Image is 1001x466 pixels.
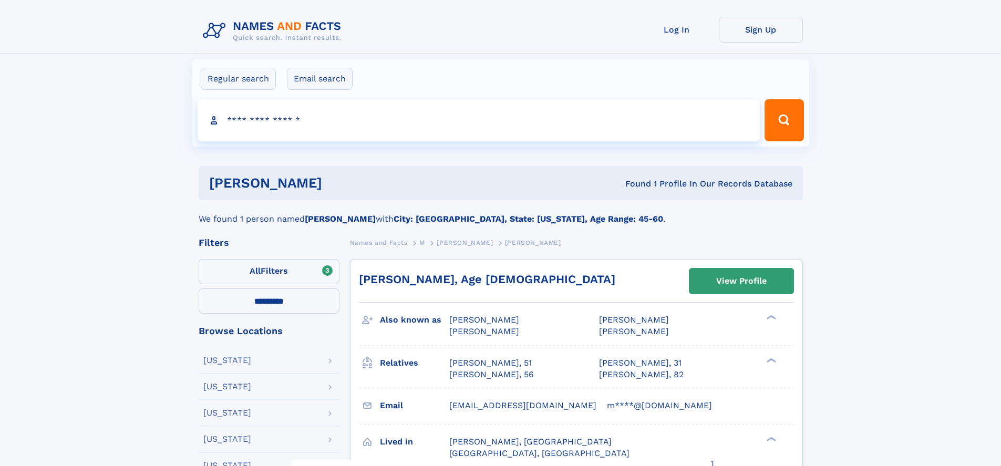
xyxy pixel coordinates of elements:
[203,435,251,443] div: [US_STATE]
[199,200,803,225] div: We found 1 person named with .
[199,326,339,336] div: Browse Locations
[599,357,682,369] a: [PERSON_NAME], 31
[305,214,376,224] b: [PERSON_NAME]
[716,269,767,293] div: View Profile
[359,273,615,286] a: [PERSON_NAME], Age [DEMOGRAPHIC_DATA]
[449,400,596,410] span: [EMAIL_ADDRESS][DOMAIN_NAME]
[437,239,493,246] span: [PERSON_NAME]
[199,238,339,247] div: Filters
[599,315,669,325] span: [PERSON_NAME]
[473,178,792,190] div: Found 1 Profile In Our Records Database
[764,436,777,442] div: ❯
[394,214,663,224] b: City: [GEOGRAPHIC_DATA], State: [US_STATE], Age Range: 45-60
[449,448,630,458] span: [GEOGRAPHIC_DATA], [GEOGRAPHIC_DATA]
[449,357,532,369] a: [PERSON_NAME], 51
[203,409,251,417] div: [US_STATE]
[380,433,449,451] h3: Lived in
[635,17,719,43] a: Log In
[764,314,777,321] div: ❯
[449,326,519,336] span: [PERSON_NAME]
[437,236,493,249] a: [PERSON_NAME]
[380,354,449,372] h3: Relatives
[719,17,803,43] a: Sign Up
[209,177,474,190] h1: [PERSON_NAME]
[198,99,760,141] input: search input
[380,397,449,415] h3: Email
[203,382,251,391] div: [US_STATE]
[599,326,669,336] span: [PERSON_NAME]
[287,68,353,90] label: Email search
[689,268,793,294] a: View Profile
[765,99,803,141] button: Search Button
[419,239,425,246] span: M
[449,315,519,325] span: [PERSON_NAME]
[199,259,339,284] label: Filters
[449,437,612,447] span: [PERSON_NAME], [GEOGRAPHIC_DATA]
[449,369,534,380] a: [PERSON_NAME], 56
[419,236,425,249] a: M
[599,369,684,380] a: [PERSON_NAME], 82
[203,356,251,365] div: [US_STATE]
[350,236,408,249] a: Names and Facts
[764,357,777,364] div: ❯
[250,266,261,276] span: All
[505,239,561,246] span: [PERSON_NAME]
[380,311,449,329] h3: Also known as
[199,17,350,45] img: Logo Names and Facts
[201,68,276,90] label: Regular search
